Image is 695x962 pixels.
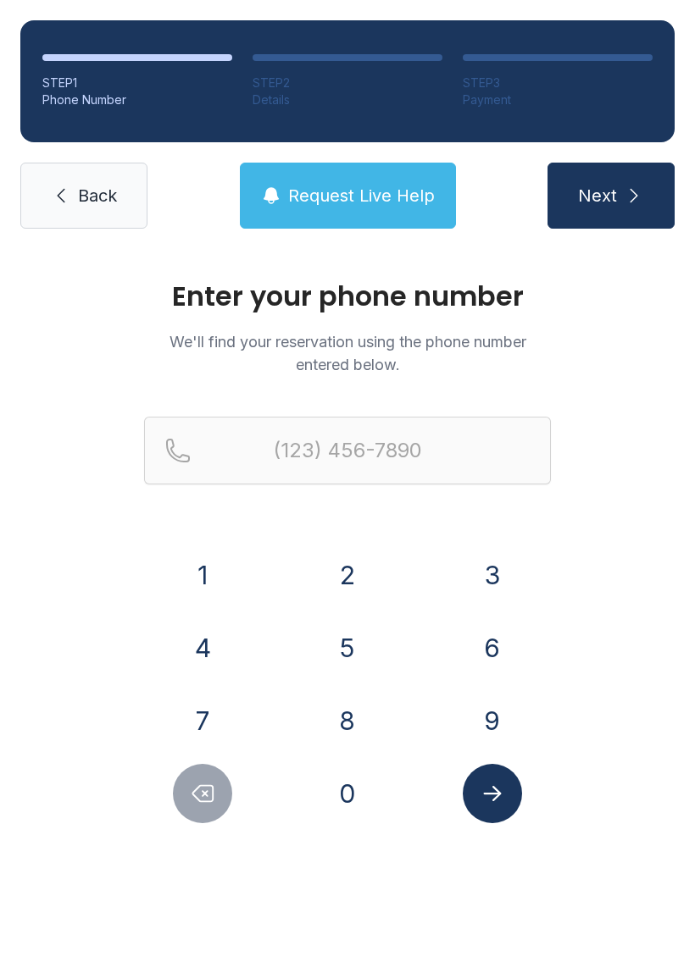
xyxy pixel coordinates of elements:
[144,330,551,376] p: We'll find your reservation using the phone number entered below.
[78,184,117,207] span: Back
[173,764,232,823] button: Delete number
[173,618,232,677] button: 4
[173,691,232,750] button: 7
[318,764,377,823] button: 0
[463,91,653,108] div: Payment
[463,764,522,823] button: Submit lookup form
[173,545,232,605] button: 1
[463,691,522,750] button: 9
[253,75,442,91] div: STEP 2
[463,618,522,677] button: 6
[253,91,442,108] div: Details
[578,184,617,207] span: Next
[288,184,435,207] span: Request Live Help
[144,283,551,310] h1: Enter your phone number
[318,618,377,677] button: 5
[42,91,232,108] div: Phone Number
[318,545,377,605] button: 2
[463,545,522,605] button: 3
[463,75,653,91] div: STEP 3
[318,691,377,750] button: 8
[144,417,551,484] input: Reservation phone number
[42,75,232,91] div: STEP 1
